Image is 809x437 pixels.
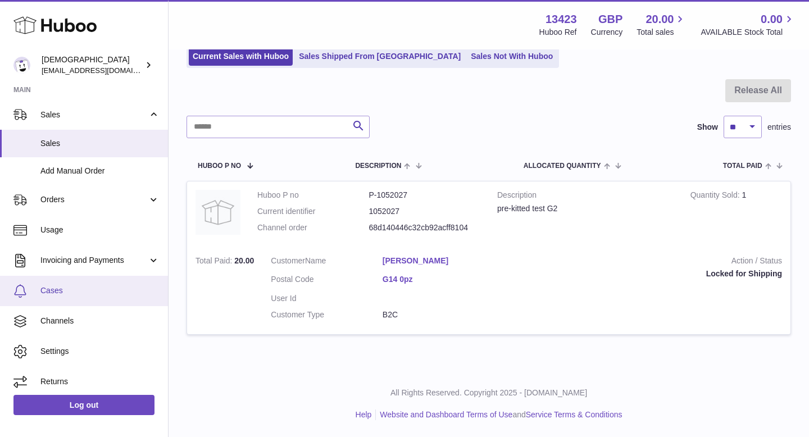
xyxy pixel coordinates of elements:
[271,256,305,265] span: Customer
[40,316,160,326] span: Channels
[178,388,800,398] p: All Rights Reserved. Copyright 2025 - [DOMAIN_NAME]
[189,47,293,66] a: Current Sales with Huboo
[637,12,687,38] a: 20.00 Total sales
[376,409,622,420] li: and
[13,57,30,74] img: olgazyuz@outlook.com
[257,206,369,217] dt: Current identifier
[40,346,160,357] span: Settings
[295,47,465,66] a: Sales Shipped From [GEOGRAPHIC_DATA]
[40,255,148,266] span: Invoicing and Payments
[40,225,160,235] span: Usage
[42,66,165,75] span: [EMAIL_ADDRESS][DOMAIN_NAME]
[40,285,160,296] span: Cases
[524,162,601,170] span: ALLOCATED Quantity
[42,54,143,76] div: [DEMOGRAPHIC_DATA]
[511,256,782,269] strong: Action / Status
[646,12,674,27] span: 20.00
[497,190,674,203] strong: Description
[355,162,401,170] span: Description
[682,181,790,247] td: 1
[701,27,796,38] span: AVAILABLE Stock Total
[40,376,160,387] span: Returns
[271,274,383,288] dt: Postal Code
[257,222,369,233] dt: Channel order
[511,268,782,279] div: Locked for Shipping
[761,12,783,27] span: 0.00
[690,190,742,202] strong: Quantity Sold
[383,274,494,285] a: G14 0pz
[13,395,154,415] a: Log out
[257,190,369,201] dt: Huboo P no
[383,309,494,320] dd: B2C
[723,162,762,170] span: Total paid
[546,12,577,27] strong: 13423
[196,190,240,235] img: no-photo.jpg
[697,122,718,133] label: Show
[40,110,148,120] span: Sales
[40,194,148,205] span: Orders
[598,12,622,27] strong: GBP
[196,256,234,268] strong: Total Paid
[234,256,254,265] span: 20.00
[369,222,481,233] dd: 68d140446c32cb92acff8104
[40,138,160,149] span: Sales
[356,410,372,419] a: Help
[526,410,622,419] a: Service Terms & Conditions
[467,47,557,66] a: Sales Not With Huboo
[383,256,494,266] a: [PERSON_NAME]
[369,190,481,201] dd: P-1052027
[271,309,383,320] dt: Customer Type
[380,410,512,419] a: Website and Dashboard Terms of Use
[271,293,383,304] dt: User Id
[40,166,160,176] span: Add Manual Order
[591,27,623,38] div: Currency
[767,122,791,133] span: entries
[497,203,674,214] div: pre-kitted test G2
[637,27,687,38] span: Total sales
[701,12,796,38] a: 0.00 AVAILABLE Stock Total
[539,27,577,38] div: Huboo Ref
[198,162,241,170] span: Huboo P no
[369,206,481,217] dd: 1052027
[271,256,383,269] dt: Name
